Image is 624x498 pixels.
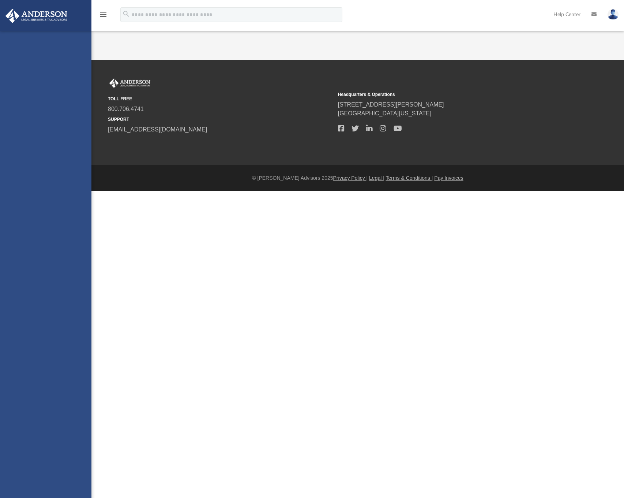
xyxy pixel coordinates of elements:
[608,9,619,20] img: User Pic
[338,110,432,116] a: [GEOGRAPHIC_DATA][US_STATE]
[386,175,433,181] a: Terms & Conditions |
[338,91,563,98] small: Headquarters & Operations
[108,78,152,88] img: Anderson Advisors Platinum Portal
[3,9,69,23] img: Anderson Advisors Platinum Portal
[333,175,368,181] a: Privacy Policy |
[434,175,463,181] a: Pay Invoices
[99,14,108,19] a: menu
[108,116,333,123] small: SUPPORT
[369,175,384,181] a: Legal |
[122,10,130,18] i: search
[338,101,444,108] a: [STREET_ADDRESS][PERSON_NAME]
[108,126,207,133] a: [EMAIL_ADDRESS][DOMAIN_NAME]
[99,10,108,19] i: menu
[108,96,333,102] small: TOLL FREE
[108,106,144,112] a: 800.706.4741
[91,174,624,182] div: © [PERSON_NAME] Advisors 2025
